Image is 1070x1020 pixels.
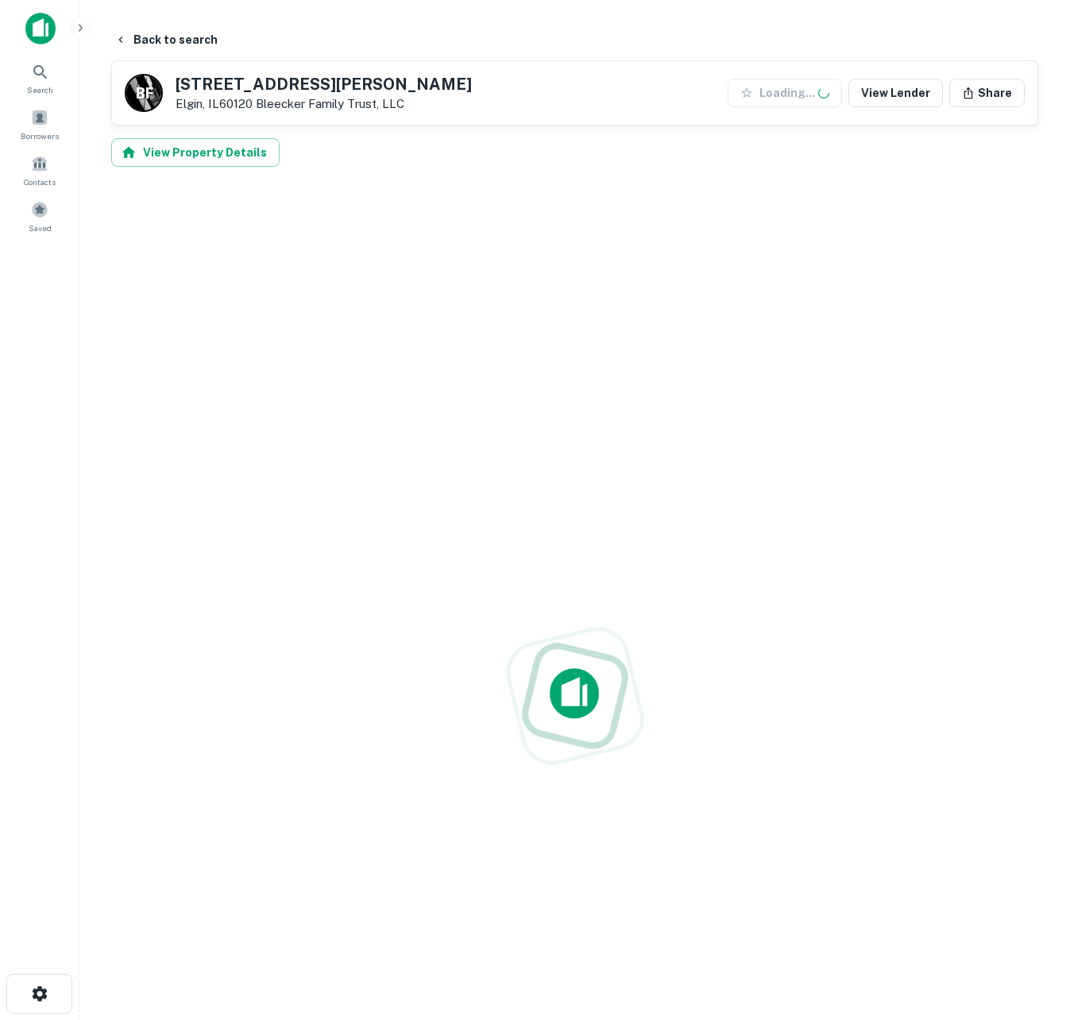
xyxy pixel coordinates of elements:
button: View Property Details [111,138,280,167]
span: Contacts [24,176,56,188]
a: View Lender [848,79,943,107]
p: B F [136,83,153,104]
a: Search [5,56,75,99]
a: Saved [5,195,75,238]
span: Search [27,83,53,96]
button: Back to search [108,25,224,54]
span: Saved [29,222,52,234]
img: capitalize-icon.png [25,13,56,44]
button: Share [949,79,1025,107]
h5: [STREET_ADDRESS][PERSON_NAME] [176,76,472,92]
a: Bleecker Family Trust, LLC [256,97,404,110]
p: Elgin, IL60120 [176,97,472,111]
a: Borrowers [5,102,75,145]
a: Contacts [5,149,75,191]
a: B F [125,74,163,112]
iframe: Chat Widget [991,893,1070,969]
span: Borrowers [21,129,59,142]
